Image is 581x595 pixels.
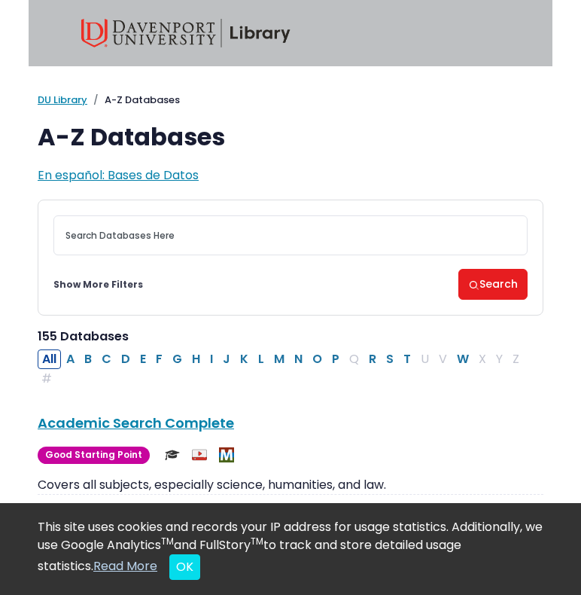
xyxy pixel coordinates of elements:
button: Filter Results L [254,349,269,369]
button: Filter Results W [452,349,473,369]
button: Filter Results O [308,349,327,369]
button: Filter Results H [187,349,205,369]
span: Good Starting Point [38,447,150,464]
a: Academic Search Complete [38,413,234,432]
button: Filter Results F [151,349,167,369]
button: Filter Results E [135,349,151,369]
a: Read More [93,557,157,575]
img: Davenport University Library [81,19,290,47]
h1: A-Z Databases [38,123,543,151]
button: Filter Results C [97,349,116,369]
button: Filter Results K [236,349,253,369]
input: Search database by title or keyword [53,215,528,255]
div: This site uses cookies and records your IP address for usage statistics. Additionally, we use Goo... [38,518,543,580]
button: Filter Results I [205,349,217,369]
a: Show More Filters [53,278,143,291]
button: Filter Results M [269,349,289,369]
img: Scholarly or Peer Reviewed [165,447,180,462]
button: Search [458,269,528,300]
button: Filter Results G [168,349,187,369]
sup: TM [251,535,263,548]
li: A-Z Databases [87,93,180,108]
button: Filter Results S [382,349,398,369]
p: Covers all subjects, especially science, humanities, and law. [38,476,543,494]
button: Filter Results A [62,349,79,369]
button: Filter Results J [218,349,235,369]
button: Filter Results P [327,349,344,369]
button: Filter Results D [117,349,135,369]
button: All [38,349,61,369]
span: 155 Databases [38,328,129,345]
button: Filter Results B [80,349,96,369]
div: Alpha-list to filter by first letter of database name [38,350,525,387]
button: Filter Results N [290,349,307,369]
sup: TM [161,535,174,548]
img: MeL (Michigan electronic Library) [219,447,234,462]
a: DU Library [38,93,87,107]
nav: breadcrumb [38,93,543,108]
button: Filter Results T [399,349,415,369]
a: En español: Bases de Datos [38,166,199,184]
button: Filter Results R [364,349,381,369]
img: Audio & Video [192,447,207,462]
button: Close [169,554,200,580]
